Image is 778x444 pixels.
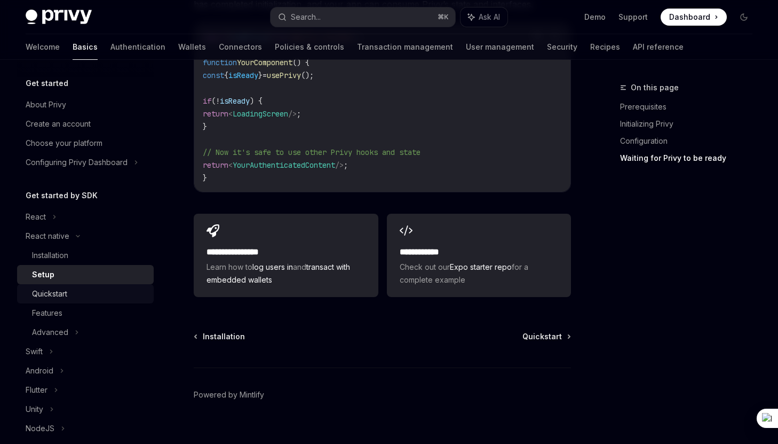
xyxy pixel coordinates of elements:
[400,261,558,286] span: Check out our for a complete example
[32,249,68,262] div: Installation
[291,11,321,24] div: Search...
[522,331,570,342] a: Quickstart
[17,303,154,323] a: Features
[17,284,154,303] a: Quickstart
[26,211,46,223] div: React
[26,384,47,396] div: Flutter
[335,160,344,170] span: />
[228,160,233,170] span: <
[590,34,620,60] a: Recipes
[466,34,534,60] a: User management
[297,109,301,119] span: ;
[522,331,562,342] span: Quickstart
[26,403,43,416] div: Unity
[263,71,267,80] span: =
[32,287,67,300] div: Quickstart
[288,109,297,119] span: />
[26,230,69,243] div: React native
[271,7,455,27] button: Search...⌘K
[203,173,207,183] span: }
[292,58,309,67] span: () {
[301,71,314,80] span: ();
[26,77,68,90] h5: Get started
[203,160,228,170] span: return
[26,364,53,377] div: Android
[195,331,245,342] a: Installation
[203,71,224,80] span: const
[450,262,512,271] a: Expo starter repo
[461,7,507,27] button: Ask AI
[73,34,98,60] a: Basics
[275,34,344,60] a: Policies & controls
[220,96,250,106] span: isReady
[661,9,727,26] a: Dashboard
[26,10,92,25] img: dark logo
[26,118,91,130] div: Create an account
[17,265,154,284] a: Setup
[267,71,301,80] span: usePrivy
[194,214,378,297] a: **** **** **** *Learn how tolog users inandtransact with embedded wallets
[203,58,237,67] span: function
[32,326,68,339] div: Advanced
[547,34,577,60] a: Security
[228,71,258,80] span: isReady
[17,114,154,134] a: Create an account
[344,160,348,170] span: ;
[26,189,98,202] h5: Get started by SDK
[26,34,60,60] a: Welcome
[17,246,154,265] a: Installation
[618,12,648,22] a: Support
[228,109,233,119] span: <
[203,147,420,157] span: // Now it's safe to use other Privy hooks and state
[219,34,262,60] a: Connectors
[17,134,154,153] a: Choose your platform
[224,71,228,80] span: {
[237,58,292,67] span: YourComponent
[584,12,606,22] a: Demo
[631,81,679,94] span: On this page
[620,115,761,133] a: Initializing Privy
[387,214,571,297] a: **** **** **Check out ourExpo starter repofor a complete example
[216,96,220,106] span: !
[233,109,288,119] span: LoadingScreen
[194,390,264,400] a: Powered by Mintlify
[357,34,453,60] a: Transaction management
[233,160,335,170] span: YourAuthenticatedContent
[211,96,216,106] span: (
[620,98,761,115] a: Prerequisites
[203,122,207,131] span: }
[32,268,54,281] div: Setup
[258,71,263,80] span: }
[26,98,66,111] div: About Privy
[203,331,245,342] span: Installation
[620,133,761,150] a: Configuration
[26,156,128,169] div: Configuring Privy Dashboard
[26,137,102,150] div: Choose your platform
[203,109,228,119] span: return
[203,96,211,106] span: if
[735,9,752,26] button: Toggle dark mode
[26,422,54,435] div: NodeJS
[250,96,263,106] span: ) {
[110,34,165,60] a: Authentication
[178,34,206,60] a: Wallets
[620,150,761,167] a: Waiting for Privy to be ready
[669,12,710,22] span: Dashboard
[17,95,154,114] a: About Privy
[479,12,500,22] span: Ask AI
[32,307,62,320] div: Features
[633,34,684,60] a: API reference
[26,345,43,358] div: Swift
[207,261,365,286] span: Learn how to and
[252,262,293,271] a: log users in
[438,13,449,21] span: ⌘ K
